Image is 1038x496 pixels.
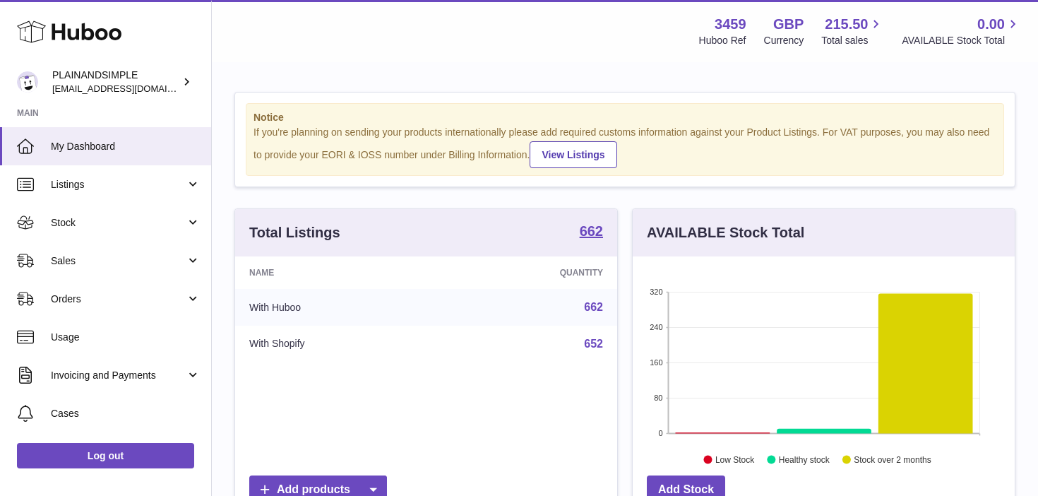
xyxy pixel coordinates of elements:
a: 662 [580,224,603,241]
a: 662 [584,301,603,313]
text: 160 [650,358,662,367]
th: Quantity [441,256,617,289]
a: 215.50 Total sales [821,15,884,47]
span: Usage [51,331,201,344]
text: 0 [658,429,662,437]
span: Sales [51,254,186,268]
text: 240 [650,323,662,331]
span: Invoicing and Payments [51,369,186,382]
text: 320 [650,288,662,296]
span: AVAILABLE Stock Total [902,34,1021,47]
span: 0.00 [977,15,1005,34]
span: Stock [51,216,186,230]
span: Cases [51,407,201,420]
h3: Total Listings [249,223,340,242]
div: Currency [764,34,804,47]
a: 652 [584,338,603,350]
span: My Dashboard [51,140,201,153]
td: With Huboo [235,289,441,326]
img: duco@plainandsimple.com [17,71,38,93]
div: PLAINANDSIMPLE [52,69,179,95]
strong: GBP [773,15,804,34]
span: Listings [51,178,186,191]
th: Name [235,256,441,289]
text: 80 [654,394,662,402]
span: [EMAIL_ADDRESS][DOMAIN_NAME] [52,83,208,94]
text: Stock over 2 months [854,454,931,464]
strong: Notice [253,111,996,124]
strong: 3459 [715,15,746,34]
a: Log out [17,443,194,468]
h3: AVAILABLE Stock Total [647,223,804,242]
span: Total sales [821,34,884,47]
text: Low Stock [715,454,755,464]
span: 215.50 [825,15,868,34]
div: Huboo Ref [699,34,746,47]
a: 0.00 AVAILABLE Stock Total [902,15,1021,47]
div: If you're planning on sending your products internationally please add required customs informati... [253,126,996,168]
text: Healthy stock [779,454,830,464]
td: With Shopify [235,326,441,362]
span: Orders [51,293,186,306]
a: View Listings [530,141,616,168]
strong: 662 [580,224,603,238]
